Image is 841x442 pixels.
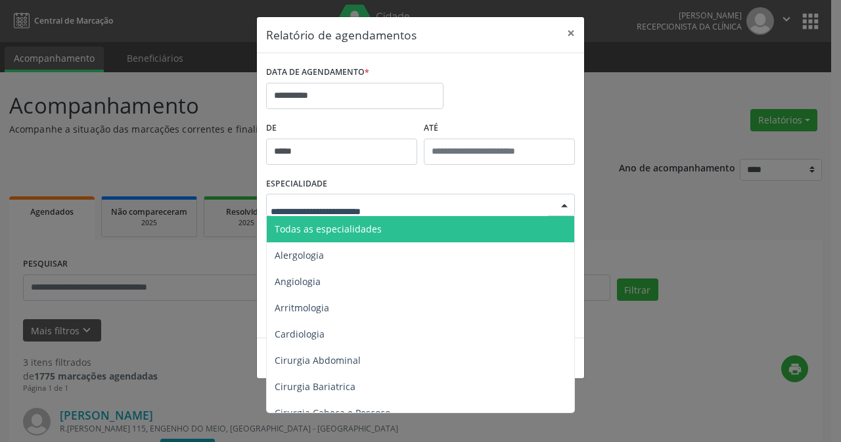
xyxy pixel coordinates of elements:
[275,354,361,366] span: Cirurgia Abdominal
[275,301,329,314] span: Arritmologia
[275,328,325,340] span: Cardiologia
[266,118,417,139] label: De
[275,275,321,288] span: Angiologia
[275,249,324,261] span: Alergologia
[266,26,417,43] h5: Relatório de agendamentos
[266,174,327,194] label: ESPECIALIDADE
[275,407,390,419] span: Cirurgia Cabeça e Pescoço
[424,118,575,139] label: ATÉ
[266,62,369,83] label: DATA DE AGENDAMENTO
[558,17,584,49] button: Close
[275,223,382,235] span: Todas as especialidades
[275,380,355,393] span: Cirurgia Bariatrica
